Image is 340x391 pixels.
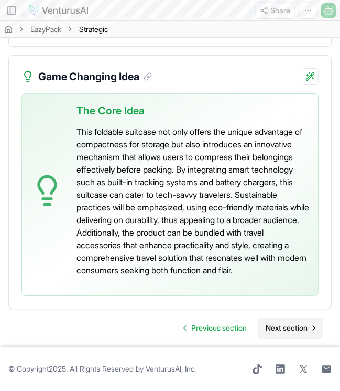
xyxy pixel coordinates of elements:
h3: Game Changing Idea [38,68,152,85]
span: © Copyright 2025 . All Rights Reserved by . [8,364,196,374]
nav: pagination [176,318,323,339]
span: Strategic [79,24,108,35]
p: This foldable suitcase not only offers the unique advantage of compactness for storage but also i... [76,125,310,277]
span: Next section [266,323,308,333]
a: Go to next page [257,318,323,339]
span: Previous section [191,323,247,333]
a: EazyPack [30,24,61,35]
nav: breadcrumb [4,24,108,35]
a: Go to previous page [176,318,255,339]
a: VenturusAI, Inc [146,364,194,373]
span: The Core Idea [76,102,145,119]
